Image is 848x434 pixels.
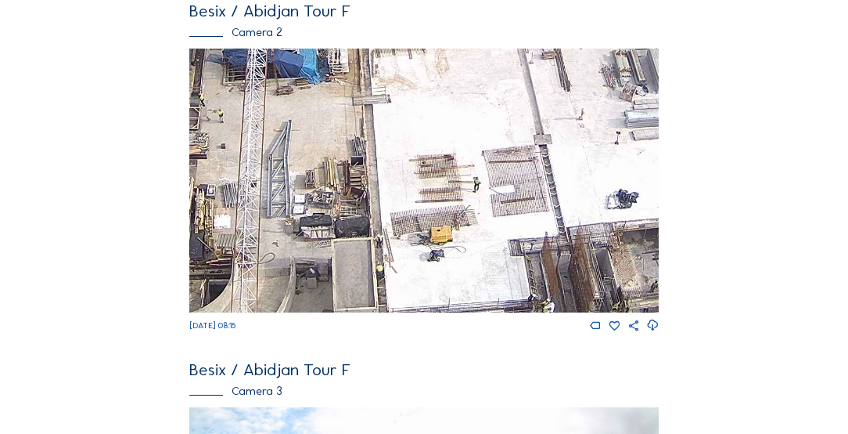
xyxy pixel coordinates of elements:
span: [DATE] 08:15 [189,320,235,331]
img: Image [189,49,658,313]
div: Besix / Abidjan Tour F [189,361,658,378]
div: Besix / Abidjan Tour F [189,2,658,20]
div: Camera 2 [189,27,658,38]
div: Camera 3 [189,385,658,397]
